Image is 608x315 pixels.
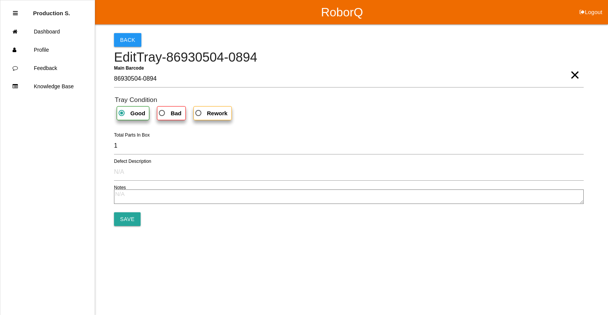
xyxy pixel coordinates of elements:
label: Defect Description [114,158,151,165]
h6: Tray Condition [115,96,584,103]
label: Notes [114,184,126,191]
div: Close [13,4,18,22]
b: Main Barcode [114,65,144,71]
p: Production Shifts [33,4,70,16]
a: Profile [0,41,95,59]
input: Save [114,212,141,226]
b: Good [130,110,145,116]
a: Feedback [0,59,95,77]
input: Required [114,70,584,87]
a: Knowledge Base [0,77,95,95]
label: Total Parts In Box [114,132,150,138]
h4: Edit Tray - 86930504-0894 [114,50,584,65]
b: Bad [171,110,181,116]
input: N/A [114,163,584,181]
a: Dashboard [0,22,95,41]
button: Back [114,33,141,47]
span: Clear Input [570,60,580,75]
b: Rework [207,110,228,116]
